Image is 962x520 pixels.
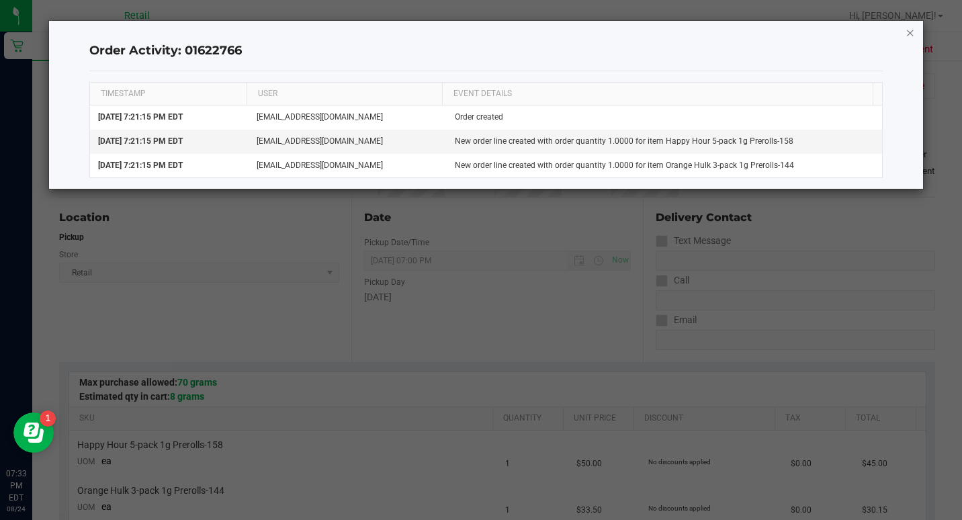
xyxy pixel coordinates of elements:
td: New order line created with order quantity 1.0000 for item Happy Hour 5-pack 1g Prerolls-158 [447,130,882,154]
th: EVENT DETAILS [442,83,872,105]
td: [EMAIL_ADDRESS][DOMAIN_NAME] [249,105,447,130]
span: [DATE] 7:21:15 PM EDT [98,161,183,170]
h4: Order Activity: 01622766 [89,42,882,60]
span: [DATE] 7:21:15 PM EDT [98,136,183,146]
span: [DATE] 7:21:15 PM EDT [98,112,183,122]
th: USER [247,83,442,105]
td: [EMAIL_ADDRESS][DOMAIN_NAME] [249,154,447,177]
td: New order line created with order quantity 1.0000 for item Orange Hulk 3-pack 1g Prerolls-144 [447,154,882,177]
iframe: Resource center unread badge [40,410,56,427]
iframe: Resource center [13,413,54,453]
td: [EMAIL_ADDRESS][DOMAIN_NAME] [249,130,447,154]
th: TIMESTAMP [90,83,247,105]
td: Order created [447,105,882,130]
